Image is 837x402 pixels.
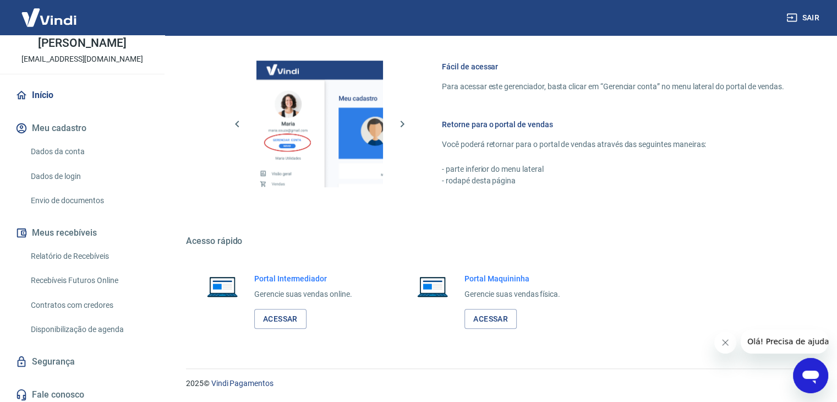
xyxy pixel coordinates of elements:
p: - parte inferior do menu lateral [442,164,784,175]
iframe: Fechar mensagem [714,332,736,354]
a: Vindi Pagamentos [211,379,273,388]
a: Início [13,83,151,107]
p: Para acessar este gerenciador, basta clicar em “Gerenciar conta” no menu lateral do portal de ven... [442,81,784,93]
button: Meu cadastro [13,116,151,140]
button: Meus recebíveis [13,221,151,245]
button: Sair [784,8,824,28]
p: [PERSON_NAME] [38,37,126,49]
iframe: Botão para abrir a janela de mensagens [793,358,828,393]
h6: Fácil de acessar [442,61,784,72]
img: Imagem de um notebook aberto [409,273,456,300]
h6: Retorne para o portal de vendas [442,119,784,130]
a: Dados de login [26,165,151,188]
p: 2025 © [186,378,811,389]
img: Imagem de um notebook aberto [199,273,245,300]
p: Você poderá retornar para o portal de vendas através das seguintes maneiras: [442,139,784,150]
h6: Portal Intermediador [254,273,352,284]
h6: Portal Maquininha [464,273,560,284]
a: Disponibilização de agenda [26,318,151,341]
p: - rodapé desta página [442,175,784,187]
p: Gerencie suas vendas física. [464,289,560,300]
a: Dados da conta [26,140,151,163]
a: Recebíveis Futuros Online [26,269,151,292]
a: Envio de documentos [26,189,151,212]
p: Gerencie suas vendas online. [254,289,352,300]
p: [EMAIL_ADDRESS][DOMAIN_NAME] [21,53,143,65]
iframe: Mensagem da empresa [741,329,828,354]
span: Olá! Precisa de ajuda? [7,8,92,17]
a: Contratos com credores [26,294,151,317]
a: Segurança [13,350,151,374]
img: Imagem da dashboard mostrando o botão de gerenciar conta na sidebar no lado esquerdo [256,61,383,187]
a: Acessar [464,309,517,329]
img: Vindi [13,1,85,34]
a: Relatório de Recebíveis [26,245,151,268]
h5: Acesso rápido [186,236,811,247]
a: Acessar [254,309,307,329]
